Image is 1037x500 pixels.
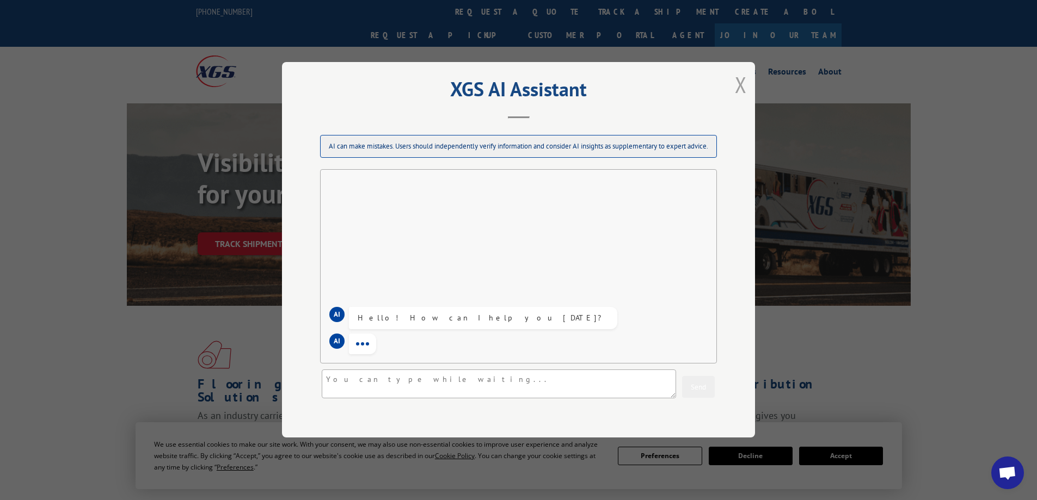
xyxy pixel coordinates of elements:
div: Hello! How can I help you [DATE]? [358,313,609,324]
button: Close modal [735,70,747,99]
button: Send [682,376,715,398]
div: AI can make mistakes. Users should independently verify information and consider AI insights as s... [320,135,717,158]
h2: XGS AI Assistant [309,82,728,102]
div: AI [329,334,345,349]
div: AI [329,307,345,323]
div: Open chat [991,456,1024,489]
